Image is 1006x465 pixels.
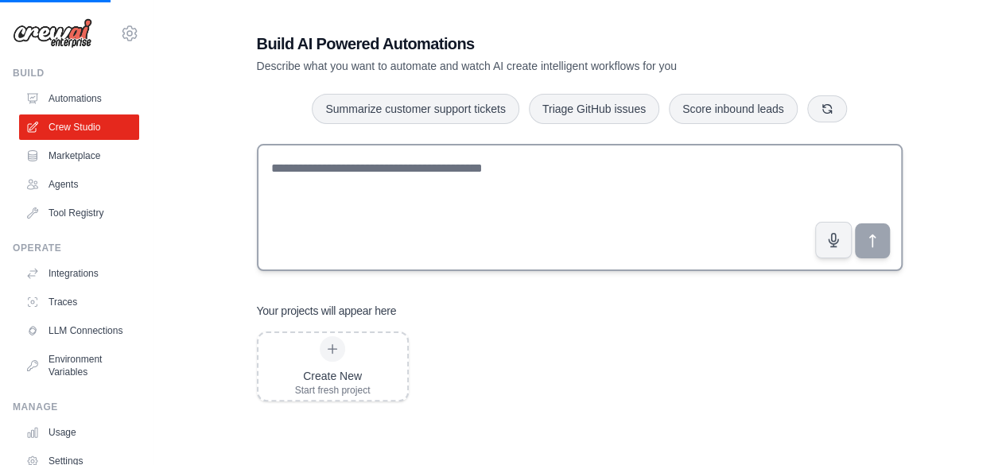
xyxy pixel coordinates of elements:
div: Create New [295,368,371,384]
div: Manage [13,401,139,413]
button: Click to speak your automation idea [815,222,852,258]
button: Triage GitHub issues [529,94,659,124]
p: Describe what you want to automate and watch AI create intelligent workflows for you [257,58,791,74]
a: Traces [19,289,139,315]
a: Environment Variables [19,347,139,385]
a: Marketplace [19,143,139,169]
button: Score inbound leads [669,94,798,124]
a: LLM Connections [19,318,139,343]
a: Automations [19,86,139,111]
button: Summarize customer support tickets [312,94,519,124]
a: Tool Registry [19,200,139,226]
a: Integrations [19,261,139,286]
a: Agents [19,172,139,197]
div: Build [13,67,139,79]
h3: Your projects will appear here [257,303,397,319]
div: Operate [13,242,139,254]
img: Logo [13,18,92,48]
h1: Build AI Powered Automations [257,33,791,55]
button: Get new suggestions [807,95,847,122]
a: Usage [19,420,139,445]
iframe: Chat Widget [926,389,1006,465]
div: Start fresh project [295,384,371,397]
a: Crew Studio [19,114,139,140]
